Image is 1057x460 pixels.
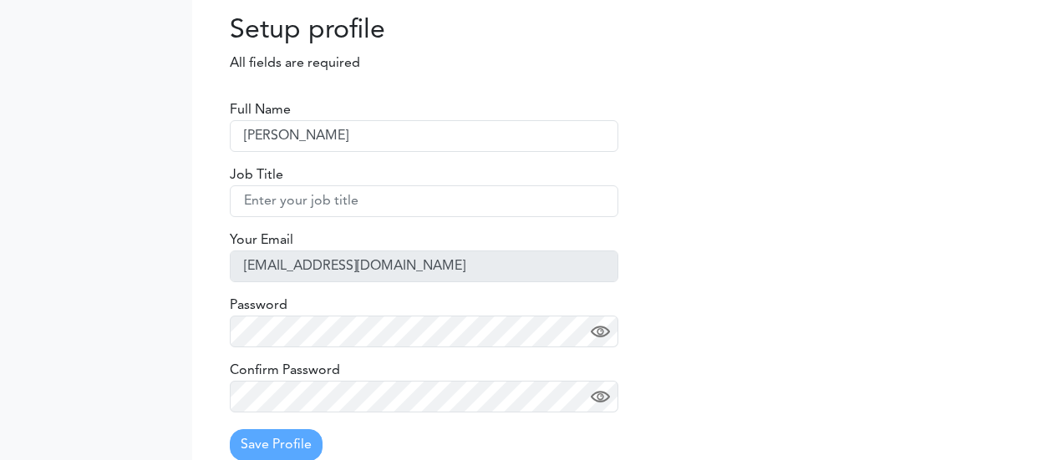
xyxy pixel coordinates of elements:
input: Enter your email address [230,250,618,282]
img: eye.png [591,322,610,341]
img: eye.png [591,387,610,407]
h2: Setup profile [205,15,468,47]
input: Enter your job title [230,185,618,217]
label: Password [230,296,287,316]
p: All fields are required [205,53,468,73]
label: Your Email [230,230,293,250]
input: Enter your full name [230,120,618,152]
label: Job Title [230,165,283,185]
label: Confirm Password [230,361,340,381]
label: Full Name [230,100,291,120]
